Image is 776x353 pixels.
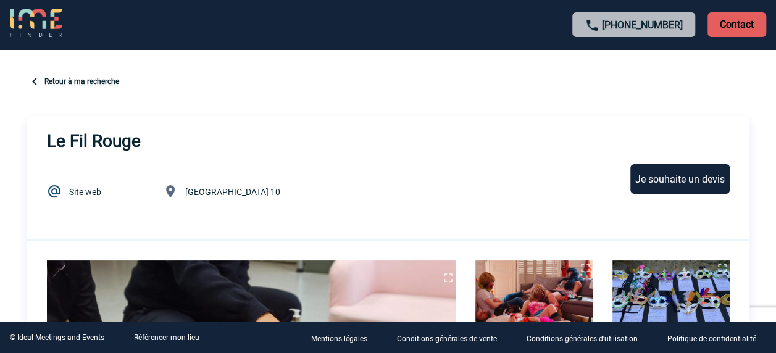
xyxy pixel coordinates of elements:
[630,164,730,194] div: Je souhaite un devis
[47,131,141,151] h3: Le Fil Rouge
[185,187,280,197] span: [GEOGRAPHIC_DATA] 10
[134,333,199,342] a: Référencer mon lieu
[69,187,101,197] a: Site web
[602,19,683,31] a: [PHONE_NUMBER]
[301,332,387,344] a: Mentions légales
[585,18,599,33] img: call-24-px.png
[527,334,638,343] p: Conditions générales d'utilisation
[387,332,517,344] a: Conditions générales de vente
[397,334,497,343] p: Conditions générales de vente
[44,77,119,86] a: Retour à ma recherche
[311,334,367,343] p: Mentions légales
[667,334,756,343] p: Politique de confidentialité
[707,12,766,37] p: Contact
[517,332,657,344] a: Conditions générales d'utilisation
[657,332,776,344] a: Politique de confidentialité
[10,333,104,342] div: © Ideal Meetings and Events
